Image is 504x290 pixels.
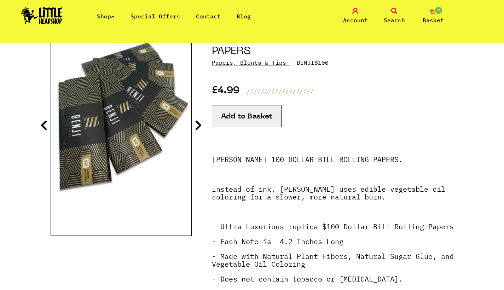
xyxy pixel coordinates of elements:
[212,237,343,246] strong: - Each Note is 4.2 Inches Long
[416,8,451,24] a: 0 Basket
[212,87,239,95] p: £4.99
[212,105,282,127] button: Add to Basket
[237,13,251,20] a: Blog
[343,16,368,24] span: Account
[21,7,62,24] img: Little Head Shop Logo
[434,6,443,14] span: 0
[212,274,403,284] strong: - Does not contain tobacco or [MEDICAL_DATA].
[384,16,405,24] span: Search
[97,13,115,20] a: Shop
[51,32,191,207] img: BENJI 100 DOLLAR BILL ROLLING PAPERS image 1
[131,13,180,20] a: Special Offers
[423,16,444,24] span: Basket
[212,59,286,66] a: Papers, Blunts & Tips
[212,58,454,67] p: · BENJI$100
[247,87,314,95] p: ///////////////////
[377,8,412,24] a: Search
[212,251,454,269] strong: - Made with Natural Plant Fibers, Natural Sugar Glue, and Vegetable Oil Coloring
[212,184,445,202] strong: Instead of ink, [PERSON_NAME] uses edible vegetable oil coloring for a slower, more natural burn.
[212,222,454,231] strong: - Ultra Luxurious replica $100 Dollar Bill Rolling Papers
[212,155,403,164] strong: [PERSON_NAME] 100 DOLLAR BILL ROLLING PAPERS.
[212,31,454,58] h1: [PERSON_NAME] 100 DOLLAR BILL ROLLING PAPERS
[196,13,221,20] a: Contact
